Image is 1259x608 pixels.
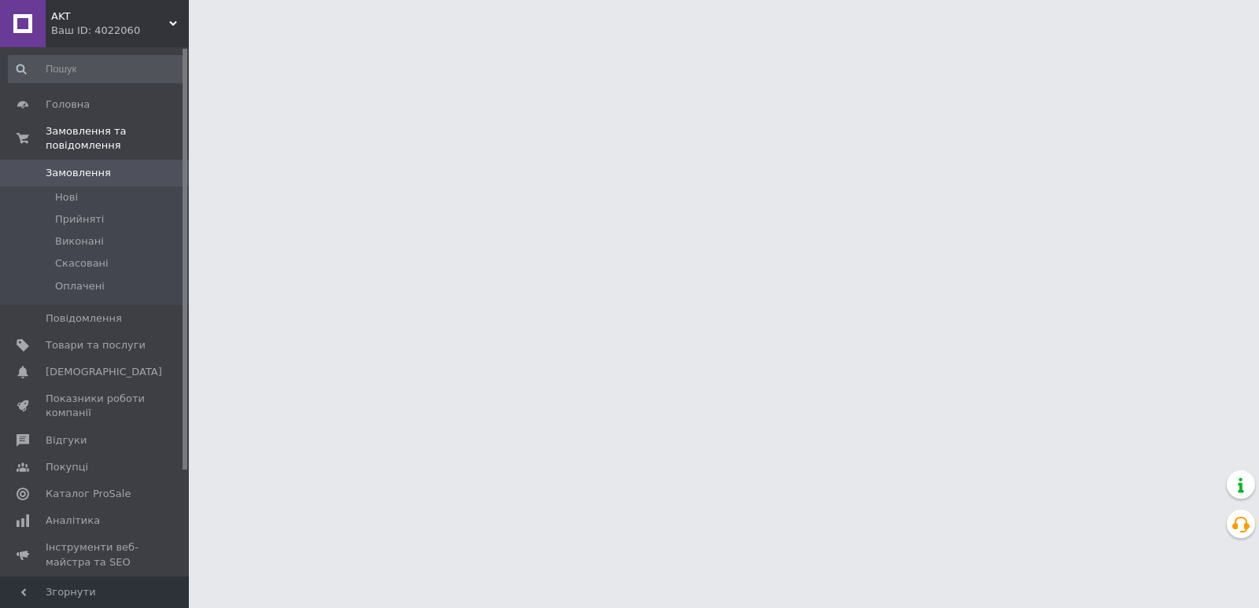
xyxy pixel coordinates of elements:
span: Замовлення та повідомлення [46,124,189,153]
span: Нові [55,190,78,205]
span: Повідомлення [46,311,122,326]
span: Головна [46,98,90,112]
span: Покупці [46,460,88,474]
span: [DEMOGRAPHIC_DATA] [46,365,162,379]
span: Інструменти веб-майстра та SEO [46,540,146,569]
input: Пошук [8,55,186,83]
span: Виконані [55,234,104,249]
span: Показники роботи компанії [46,392,146,420]
span: Прийняті [55,212,104,227]
span: Оплачені [55,279,105,293]
div: Ваш ID: 4022060 [51,24,189,38]
span: Товари та послуги [46,338,146,352]
span: AKT [51,9,169,24]
span: Замовлення [46,166,111,180]
span: Скасовані [55,256,109,271]
span: Аналітика [46,514,100,528]
span: Відгуки [46,433,87,448]
span: Каталог ProSale [46,487,131,501]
